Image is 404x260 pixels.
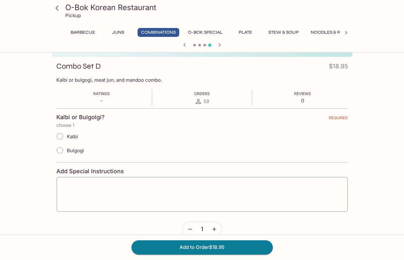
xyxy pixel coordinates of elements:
span: Reviews [294,91,311,96]
button: Barbecue [67,28,99,37]
h4: $18.95 [329,61,348,74]
p: Kalbi or bulgogi, meat jun, and mandoo combo. [56,77,348,83]
span: Bulgogi [67,147,84,154]
h3: Combo Set D [56,61,101,71]
h4: Kalbi or Bulgolgi? [56,114,105,121]
button: Juns [104,28,132,37]
p: Pickup [65,12,81,18]
span: Ratings [93,91,110,96]
h4: Add Special Instructions [56,168,348,175]
span: Kalbi [67,133,78,140]
button: Add to Order$18.95 [131,240,273,254]
button: Stew & Soup [265,28,302,37]
p: - [93,98,110,104]
button: Plate [231,28,260,37]
span: 1 [201,226,203,233]
span: REQUIRED [329,115,348,123]
h3: O-Bok Korean Restaurant [65,3,350,12]
button: Combinations [138,28,179,37]
p: 0 [294,98,311,104]
button: O-BOK Special [184,28,226,37]
span: 59 [203,98,209,104]
span: Orders [194,91,210,96]
button: Noodles & Rice [307,28,351,37]
p: choose 1 [56,123,348,128]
